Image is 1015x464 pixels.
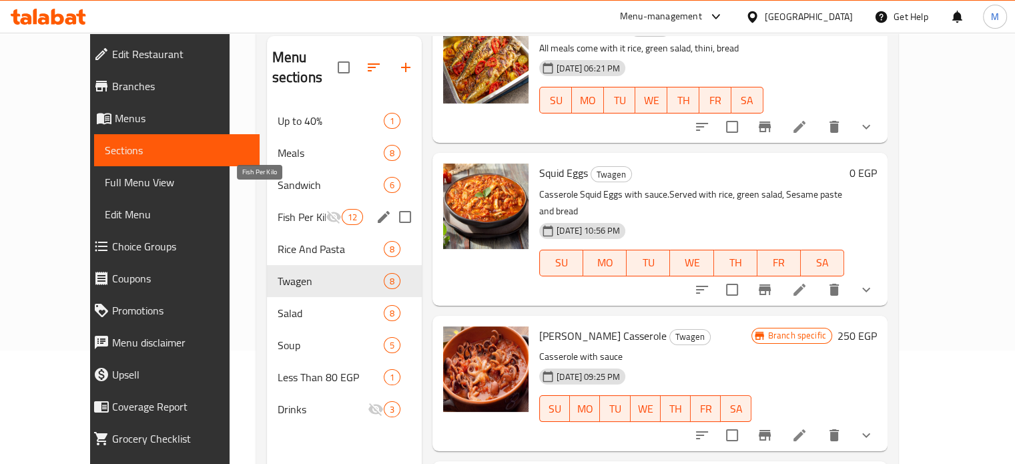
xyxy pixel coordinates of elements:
button: Branch-specific-item [749,274,781,306]
a: Edit Menu [94,198,260,230]
button: FR [699,87,731,113]
button: delete [818,419,850,451]
span: Promotions [112,302,249,318]
span: Sandwich [278,177,384,193]
span: SA [806,253,839,272]
button: MO [583,250,627,276]
span: TH [666,399,685,419]
button: WE [631,395,661,422]
button: FR [691,395,721,422]
span: WE [636,399,655,419]
span: Coverage Report [112,399,249,415]
div: Twagen [669,329,711,345]
nav: Menu sections [267,99,422,431]
span: Choice Groups [112,238,249,254]
span: Twagen [670,329,710,344]
span: Twagen [591,167,631,182]
span: 1 [384,115,400,128]
span: Select to update [718,113,746,141]
button: TU [604,87,636,113]
span: FR [705,91,726,110]
a: Coupons [83,262,260,294]
button: SA [721,395,751,422]
div: Twagen [278,273,384,289]
svg: Show Choices [858,427,874,443]
h6: 0 EGP [850,18,877,37]
button: SA [731,87,763,113]
span: MO [575,399,595,419]
span: 8 [384,275,400,288]
span: MO [577,91,599,110]
span: Menus [115,110,249,126]
span: Less Than 80 EGP [278,369,384,385]
span: WE [675,253,708,272]
button: sort-choices [686,419,718,451]
span: [DATE] 10:56 PM [551,224,625,237]
a: Coverage Report [83,391,260,423]
span: Soup [278,337,384,353]
span: 3 [384,403,400,416]
img: Mackerel Casserole [443,18,529,103]
a: Edit menu item [791,119,807,135]
button: SU [539,395,570,422]
span: SA [726,399,745,419]
span: Salad [278,305,384,321]
span: Upsell [112,367,249,383]
div: Meals8 [267,137,422,169]
span: Menu disclaimer [112,334,249,351]
img: Squid Eggs [443,164,529,249]
button: TU [627,250,670,276]
button: TU [600,395,630,422]
div: Menu-management [620,9,702,25]
svg: Inactive section [368,401,384,417]
button: WE [635,87,667,113]
div: Salad8 [267,297,422,329]
span: TU [609,91,631,110]
div: Fish Per Kilo12edit [267,201,422,233]
span: M [991,9,999,24]
span: Meals [278,145,384,161]
div: items [384,369,400,385]
span: FR [696,399,715,419]
button: show more [850,419,882,451]
svg: Show Choices [858,282,874,298]
span: Select to update [718,421,746,449]
div: Twagen8 [267,265,422,297]
div: Up to 40%1 [267,105,422,137]
a: Sections [94,134,260,166]
div: Rice And Pasta8 [267,233,422,265]
span: Select to update [718,276,746,304]
span: 8 [384,243,400,256]
a: Choice Groups [83,230,260,262]
span: TU [605,399,625,419]
div: Soup5 [267,329,422,361]
a: Edit Restaurant [83,38,260,70]
h6: 0 EGP [850,164,877,182]
div: Less Than 80 EGP1 [267,361,422,393]
a: Branches [83,70,260,102]
svg: Show Choices [858,119,874,135]
span: Branches [112,78,249,94]
button: Branch-specific-item [749,111,781,143]
a: Promotions [83,294,260,326]
span: 1 [384,371,400,384]
span: SU [545,91,567,110]
a: Full Menu View [94,166,260,198]
button: show more [850,274,882,306]
div: Sandwich6 [267,169,422,201]
span: TU [632,253,665,272]
a: Menu disclaimer [83,326,260,359]
span: Coupons [112,270,249,286]
img: Roe Casserole [443,326,529,412]
span: 12 [342,211,362,224]
a: Menus [83,102,260,134]
span: Sections [105,142,249,158]
button: sort-choices [686,274,718,306]
p: All meals come with it rice, green salad, thini, bread [539,40,763,57]
span: WE [641,91,662,110]
div: Twagen [591,166,632,182]
span: Rice And Pasta [278,241,384,257]
button: delete [818,111,850,143]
